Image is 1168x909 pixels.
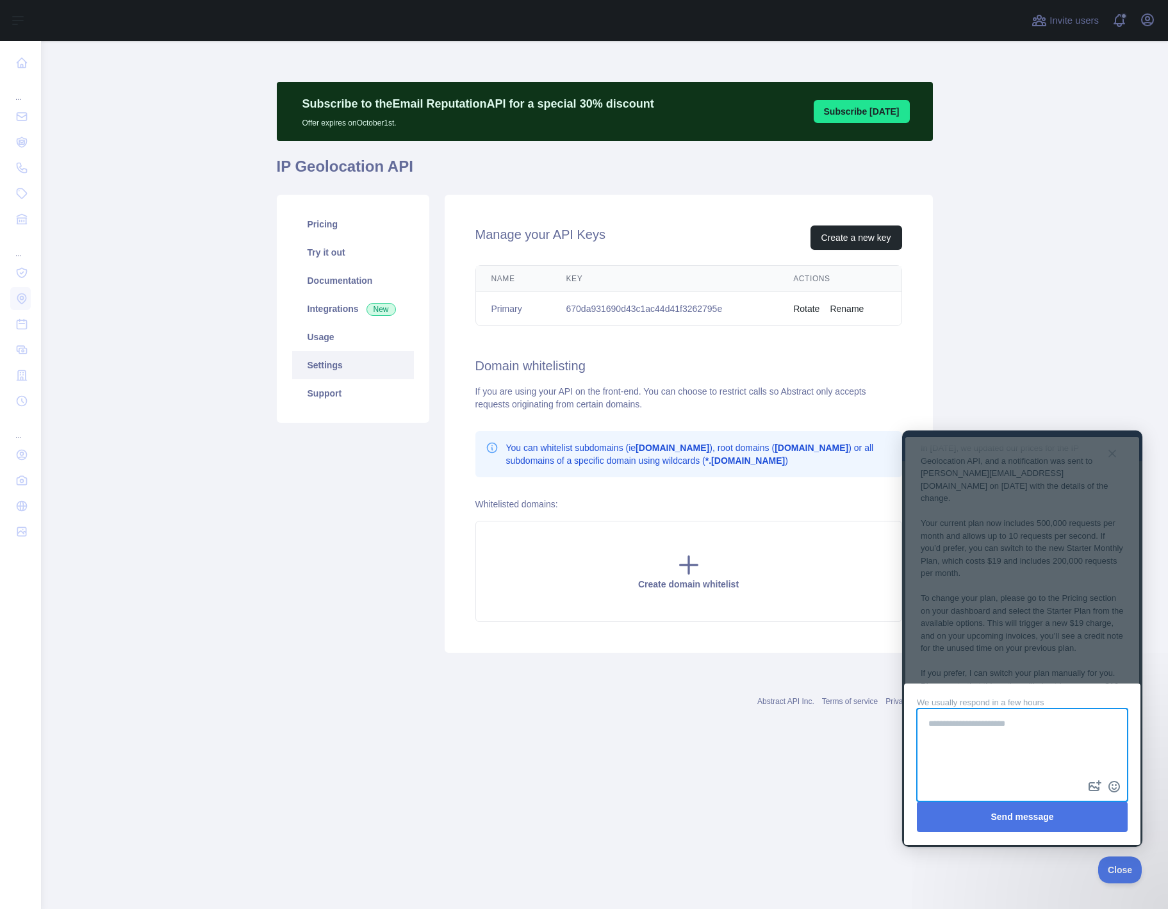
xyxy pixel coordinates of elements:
a: Terms of service [822,697,878,706]
td: Primary [476,292,551,326]
th: Key [551,266,778,292]
a: Integrations New [292,295,414,323]
button: Invite users [1029,10,1101,31]
div: ... [10,415,31,441]
button: Rotate [793,302,819,315]
span: New [366,303,396,316]
a: Abstract API Inc. [757,697,814,706]
a: Settings [292,351,414,379]
a: Documentation [292,266,414,295]
div: If you are using your API on the front-end. You can choose to restrict calls so Abstract only acc... [475,385,902,411]
span: Invite users [1049,13,1099,28]
p: You can whitelist subdomains (ie ), root domains ( ) or all subdomains of a specific domain using... [506,441,892,467]
a: Support [292,379,414,407]
h2: Manage your API Keys [475,225,605,250]
button: Subscribe [DATE] [814,100,910,123]
iframe: Help Scout Beacon - Live Chat, Contact Form, and Knowledge Base [902,430,1142,847]
a: Privacy policy [885,697,932,706]
iframe: Help Scout Beacon - Close [1098,856,1142,883]
div: ... [10,233,31,259]
a: Pricing [292,210,414,238]
div: ... [10,77,31,102]
a: Usage [292,323,414,351]
th: Name [476,266,551,292]
button: Rename [830,302,864,315]
a: Try it out [292,238,414,266]
th: Actions [778,266,901,292]
h1: IP Geolocation API [277,156,933,187]
span: Create domain whitelist [638,579,739,589]
b: [DOMAIN_NAME] [775,443,848,453]
b: [DOMAIN_NAME] [636,443,709,453]
button: Create a new key [810,225,902,250]
td: 670da931690d43c1ac44d41f3262795e [551,292,778,326]
p: Offer expires on October 1st. [302,113,654,128]
h2: Domain whitelisting [475,357,902,375]
b: *.[DOMAIN_NAME] [705,455,785,466]
p: Subscribe to the Email Reputation API for a special 30 % discount [302,95,654,113]
label: Whitelisted domains: [475,499,558,509]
